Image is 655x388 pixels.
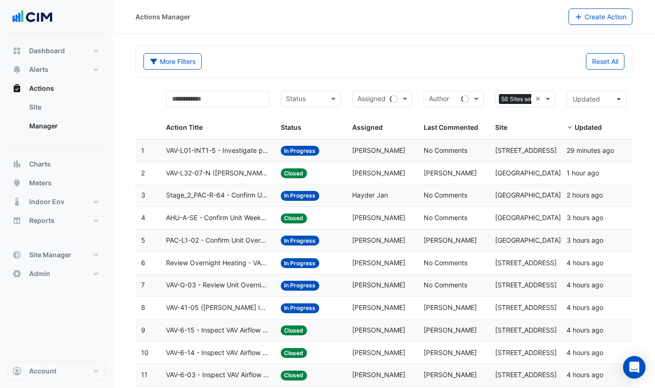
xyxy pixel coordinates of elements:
span: 4 [141,214,145,222]
span: Admin [29,269,50,278]
span: Indoor Env [29,197,64,206]
span: 11 [141,371,148,379]
span: 2025-09-10T09:55:15.531 [567,371,603,379]
span: [PERSON_NAME] [424,236,477,244]
span: In Progress [281,236,320,245]
span: Review Overnight Heating - VAV G [166,258,269,269]
button: Reports [8,211,105,230]
span: Closed [281,214,308,223]
span: Updated [573,95,600,103]
span: Alerts [29,65,48,74]
button: Reset All [586,53,624,70]
span: Reports [29,216,55,225]
span: 7 [141,281,145,289]
span: VAV-6-15 - Inspect VAV Airflow Leak [166,325,269,336]
a: Manager [22,117,105,135]
span: Updated [575,123,602,131]
span: 3 [141,191,145,199]
span: 2025-09-10T13:23:24.168 [567,146,614,154]
span: [PERSON_NAME] [424,326,477,334]
span: No Comments [424,259,467,267]
button: More Filters [143,53,202,70]
app-icon: Admin [12,269,22,278]
span: [PERSON_NAME] [352,214,405,222]
app-icon: Actions [12,84,22,93]
span: Dashboard [29,46,65,55]
app-icon: Meters [12,178,22,188]
span: [GEOGRAPHIC_DATA] - Building A & B [495,236,610,244]
button: Updated [567,91,627,107]
span: VAV-6-03 - Inspect VAV Airflow Leak [166,370,269,380]
span: [PERSON_NAME] [352,303,405,311]
span: VAV-41-05 ([PERSON_NAME] IE) - Review Critical Sensor Outside Range [166,302,269,313]
span: Charts [29,159,51,169]
span: VAV-6-14 - Inspect VAV Airflow Block [166,348,269,358]
span: [STREET_ADDRESS] [495,281,557,289]
span: Meters [29,178,52,188]
span: [STREET_ADDRESS] [495,259,557,267]
button: Account [8,362,105,380]
span: In Progress [281,258,320,268]
span: No Comments [424,281,467,289]
span: Closed [281,168,308,178]
span: 2 [141,169,145,177]
button: Create Action [568,8,633,25]
div: Actions [8,98,105,139]
button: Dashboard [8,41,105,60]
span: 2025-09-10T12:29:23.648 [567,169,599,177]
app-icon: Charts [12,159,22,169]
div: Open Intercom Messenger [623,356,646,379]
button: Site Manager [8,245,105,264]
span: Site [495,123,507,131]
span: [STREET_ADDRESS] [495,371,557,379]
button: Actions [8,79,105,98]
span: VAV-G-03 - Review Unit Overnight Heating (Energy Waste) [166,280,269,291]
span: [PERSON_NAME] [424,348,477,356]
app-icon: Dashboard [12,46,22,55]
span: Closed [281,348,308,358]
span: [PERSON_NAME] [352,348,405,356]
span: [PERSON_NAME] [352,259,405,267]
span: No Comments [424,146,467,154]
button: Charts [8,155,105,174]
button: Meters [8,174,105,192]
span: [PERSON_NAME] [352,281,405,289]
span: 2025-09-10T10:55:47.703 [567,214,603,222]
span: VAV-L32-07-N ([PERSON_NAME] IE) - Increase Zone Setpoints Too Low (Energy Saving) [166,168,269,179]
button: Admin [8,264,105,283]
span: Actions [29,84,54,93]
span: [STREET_ADDRESS] [495,348,557,356]
span: [GEOGRAPHIC_DATA] [495,191,561,199]
span: In Progress [281,191,320,201]
span: Stage_2_PAC-R-64 - Confirm Unit Overnight Operation (Energy Waste) [166,190,269,201]
span: [PERSON_NAME] [352,236,405,244]
app-icon: Reports [12,216,22,225]
span: AHU-A-SE - Confirm Unit Weekend Operation (Energy Waste) [166,213,269,223]
span: Closed [281,371,308,380]
app-icon: Indoor Env [12,197,22,206]
span: 6 [141,259,145,267]
span: 2025-09-10T10:03:49.232 [567,281,603,289]
app-icon: Site Manager [12,250,22,260]
span: Closed [281,325,308,335]
span: 8 [141,303,145,311]
span: Site Manager [29,250,71,260]
span: [PERSON_NAME] [424,303,477,311]
span: In Progress [281,281,320,291]
span: 2025-09-10T09:56:22.551 [567,348,603,356]
span: Clear [535,94,543,104]
span: Status [281,123,301,131]
span: [PERSON_NAME] [352,371,405,379]
span: [PERSON_NAME] [424,371,477,379]
img: Company Logo [11,8,54,26]
span: [PERSON_NAME] [352,326,405,334]
button: Alerts [8,60,105,79]
span: Assigned [352,123,383,131]
span: 2025-09-10T09:56:27.674 [567,326,603,334]
span: Hayder Jan [352,191,388,199]
span: 9 [141,326,145,334]
span: [PERSON_NAME] [352,169,405,177]
span: [STREET_ADDRESS] [495,326,557,334]
span: [PERSON_NAME] [424,169,477,177]
div: Actions Manager [135,12,190,22]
